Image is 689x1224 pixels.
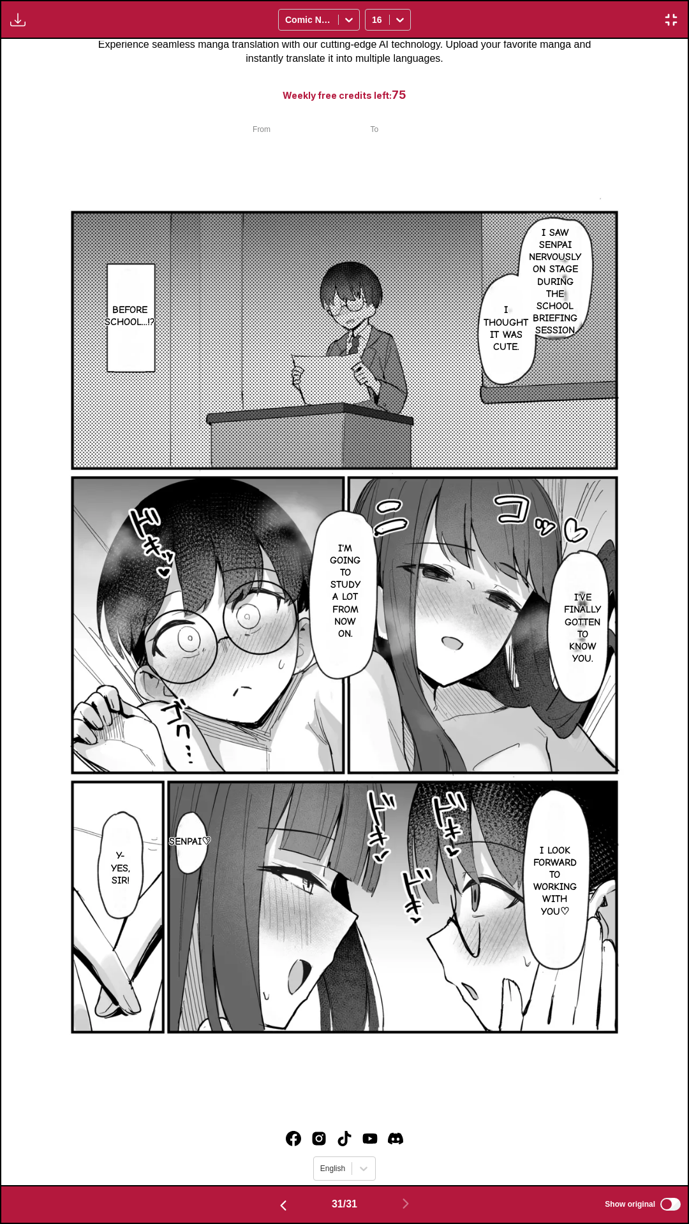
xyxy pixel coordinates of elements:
img: Previous page [276,1198,291,1213]
input: Show original [660,1198,681,1211]
img: Download translated images [10,12,26,27]
p: I look forward to working with you♡ [531,842,579,921]
img: Manga Panel [1,132,688,1092]
p: Before school...!? [102,302,158,331]
p: I'm going to study a lot from now on. [326,540,364,643]
p: Y-Yes, sir! [108,847,133,889]
img: Next page [398,1196,413,1211]
p: I saw Senpai nervously on stage during the school briefing session [526,224,584,340]
p: I've finally gotten to know you. [561,589,604,667]
span: 31 / 31 [332,1198,357,1210]
p: Senpai♡ [167,833,213,850]
p: I thought it was cute. [481,302,531,356]
span: Show original [605,1200,655,1209]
